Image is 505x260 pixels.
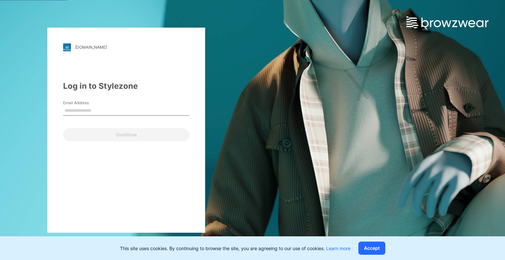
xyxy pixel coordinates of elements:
[326,246,350,251] a: Learn more
[63,43,71,51] img: stylezone-logo.562084cfcfab977791bfbf7441f1a819.svg
[120,245,350,252] p: This site uses cookies. By continuing to browse the site, you are agreeing to our use of cookies.
[358,242,385,255] button: Accept
[406,16,489,28] img: browzwear-logo.e42bd6dac1945053ebaf764b6aa21510.svg
[63,43,189,51] a: [DOMAIN_NAME]
[63,80,189,92] div: Log in to Stylezone
[63,100,109,106] label: Email Address
[75,45,107,50] div: [DOMAIN_NAME]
